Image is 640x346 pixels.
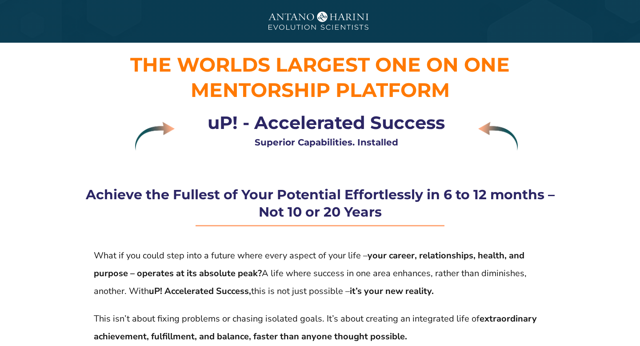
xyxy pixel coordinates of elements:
p: What if you could step into a future where every aspect of your life – A life where success in on... [94,247,546,300]
strong: Achieve the Fullest of Your Potential Effortlessly in 6 to 12 months – Not 10 or 20 Years [86,186,555,220]
img: A&H_Ev png [253,5,387,38]
img: Layer 9 [135,122,175,151]
strong: Superior Capabilities. Installed [255,137,398,148]
strong: uP! - Accelerated Success [208,112,445,133]
p: This isn’t about fixing problems or chasing isolated goals. It’s about creating an integrated lif... [94,310,546,346]
strong: it’s your new reality. [350,285,434,297]
strong: uP! Accelerated Success, [149,285,251,297]
span: THE WORLDS LARGEST ONE ON ONE M [130,52,510,102]
img: Layer 9 copy [478,122,518,151]
span: entorship Platform [209,78,450,102]
strong: fulfillment, and balance, faster than anyone thought possible. [151,330,407,342]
